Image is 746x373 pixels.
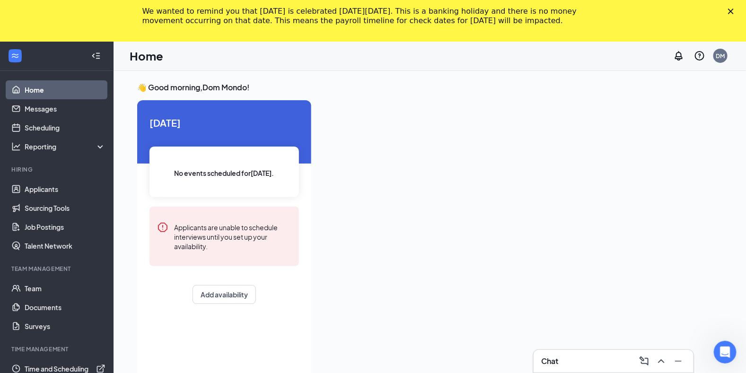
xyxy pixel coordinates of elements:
[25,279,105,298] a: Team
[25,298,105,317] a: Documents
[10,51,20,61] svg: WorkstreamLogo
[25,236,105,255] a: Talent Network
[11,165,104,173] div: Hiring
[656,356,667,367] svg: ChevronUp
[149,115,299,130] span: [DATE]
[11,345,104,353] div: TIME MANAGEMENT
[11,142,21,151] svg: Analysis
[541,356,558,366] h3: Chat
[714,341,737,364] iframe: Intercom live chat
[157,222,168,233] svg: Error
[25,180,105,199] a: Applicants
[175,168,274,178] span: No events scheduled for [DATE] .
[25,317,105,336] a: Surveys
[25,99,105,118] a: Messages
[716,52,725,60] div: DM
[193,285,256,304] button: Add availability
[130,48,163,64] h1: Home
[25,80,105,99] a: Home
[91,51,101,61] svg: Collapse
[671,354,686,369] button: Minimize
[25,142,106,151] div: Reporting
[654,354,669,369] button: ChevronUp
[637,354,652,369] button: ComposeMessage
[25,217,105,236] a: Job Postings
[673,50,685,61] svg: Notifications
[25,199,105,217] a: Sourcing Tools
[11,265,104,273] div: Team Management
[137,82,722,93] h3: 👋 Good morning, Dom Mondo !
[694,50,705,61] svg: QuestionInfo
[639,356,650,367] svg: ComposeMessage
[174,222,291,251] div: Applicants are unable to schedule interviews until you set up your availability.
[142,7,589,26] div: We wanted to remind you that [DATE] is celebrated [DATE][DATE]. This is a banking holiday and the...
[728,9,737,14] div: Close
[673,356,684,367] svg: Minimize
[25,118,105,137] a: Scheduling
